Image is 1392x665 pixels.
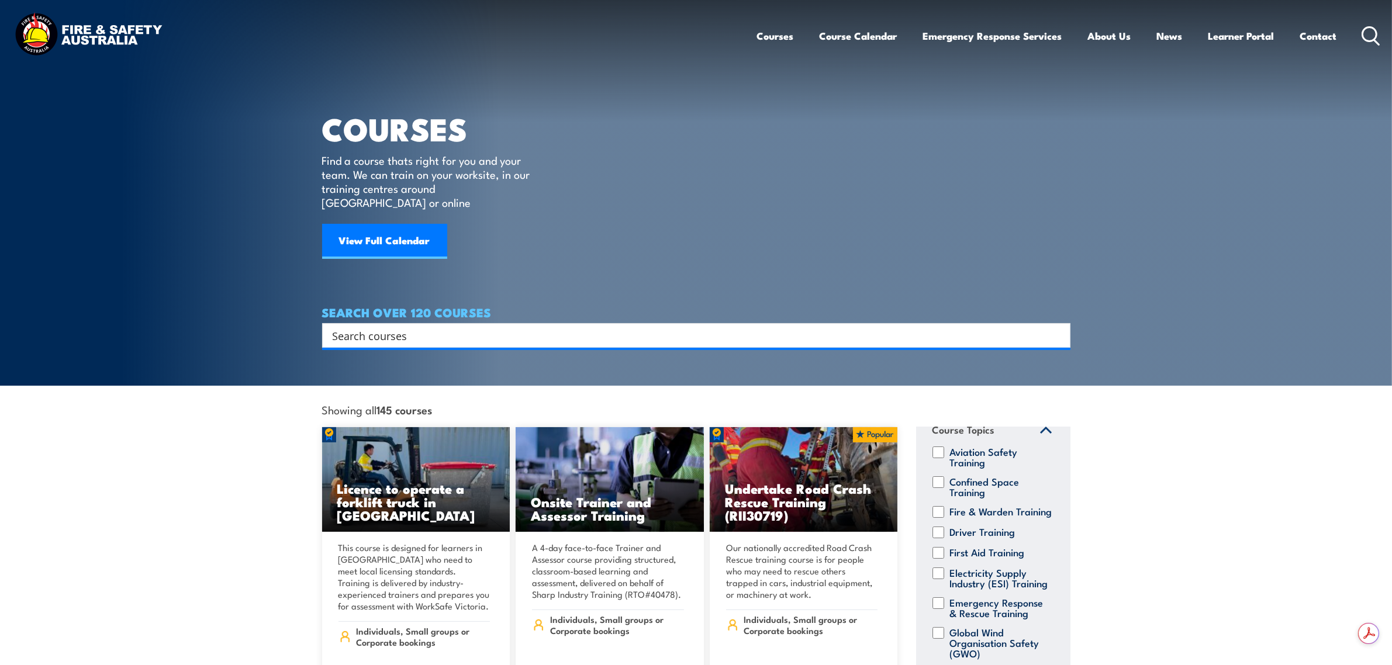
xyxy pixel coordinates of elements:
[550,614,684,636] span: Individuals, Small groups or Corporate bookings
[710,427,898,532] a: Undertake Road Crash Rescue Training (RII30719)
[950,567,1052,588] label: Electricity Supply Industry (ESI) Training
[950,547,1025,559] label: First Aid Training
[1088,20,1131,51] a: About Us
[744,614,878,636] span: Individuals, Small groups or Corporate bookings
[950,446,1052,467] label: Aviation Safety Training
[950,627,1052,659] label: Global Wind Organisation Safety (GWO)
[516,427,704,532] a: Onsite Trainer and Assessor Training
[322,153,536,209] p: Find a course thats right for you and your team. We can train on your worksite, in our training c...
[335,327,1047,344] form: Search form
[725,482,883,522] h3: Undertake Road Crash Rescue Training (RII30719)
[950,476,1052,497] label: Confined Space Training
[531,495,689,522] h3: Onsite Trainer and Assessor Training
[322,403,433,415] span: Showing all
[322,115,547,142] h1: COURSES
[377,401,433,417] strong: 145 courses
[322,427,510,532] a: Licence to operate a forklift truck in [GEOGRAPHIC_DATA]
[927,416,1058,446] a: Course Topics
[322,224,447,259] a: View Full Calendar
[1300,20,1337,51] a: Contact
[322,306,1070,318] h4: SEARCH OVER 120 COURSES
[923,20,1062,51] a: Emergency Response Services
[532,542,684,600] p: A 4-day face-to-face Trainer and Assessor course providing structured, classroom-based learning a...
[356,625,490,647] span: Individuals, Small groups or Corporate bookings
[338,542,491,612] p: This course is designed for learners in [GEOGRAPHIC_DATA] who need to meet local licensing standa...
[950,597,1052,618] label: Emergency Response & Rescue Training
[710,427,898,532] img: Road Crash Rescue Training
[932,422,995,438] span: Course Topics
[322,427,510,532] img: Licence to operate a forklift truck Training
[726,542,878,600] p: Our nationally accredited Road Crash Rescue training course is for people who may need to rescue ...
[950,527,1015,538] label: Driver Training
[757,20,794,51] a: Courses
[1208,20,1274,51] a: Learner Portal
[516,427,704,532] img: Safety For Leaders
[337,482,495,522] h3: Licence to operate a forklift truck in [GEOGRAPHIC_DATA]
[950,506,1052,518] label: Fire & Warden Training
[820,20,897,51] a: Course Calendar
[1050,327,1066,344] button: Search magnifier button
[1157,20,1183,51] a: News
[333,327,1045,344] input: Search input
